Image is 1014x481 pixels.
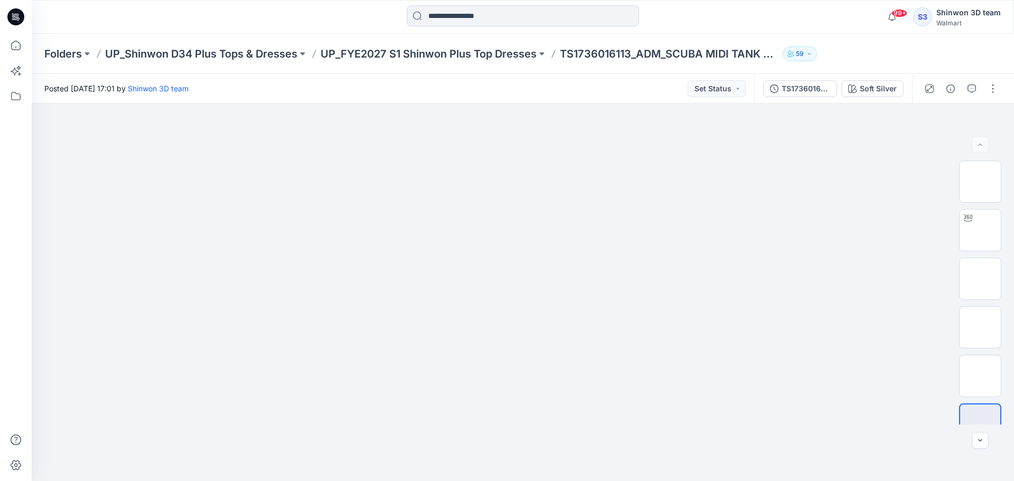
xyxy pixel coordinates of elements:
[105,46,297,61] a: UP_Shinwon D34 Plus Tops & Dresses
[936,6,1001,19] div: Shinwon 3D team
[783,46,817,61] button: 59
[44,83,189,94] span: Posted [DATE] 17:01 by
[560,46,778,61] p: TS1736016113_ADM_SCUBA MIDI TANK DRESS
[782,83,830,95] div: TS1736016113_ADM_SCUBA MIDI TANK DRESS
[796,48,804,60] p: 59
[913,7,932,26] div: S3
[841,80,904,97] button: Soft Silver
[936,19,1001,27] div: Walmart
[891,9,907,17] span: 99+
[321,46,537,61] a: UP_FYE2027 S1 Shinwon Plus Top Dresses
[763,80,837,97] button: TS1736016113_ADM_SCUBA MIDI TANK DRESS
[942,80,959,97] button: Details
[860,83,897,95] div: Soft Silver
[128,84,189,93] a: Shinwon 3D team
[44,46,82,61] a: Folders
